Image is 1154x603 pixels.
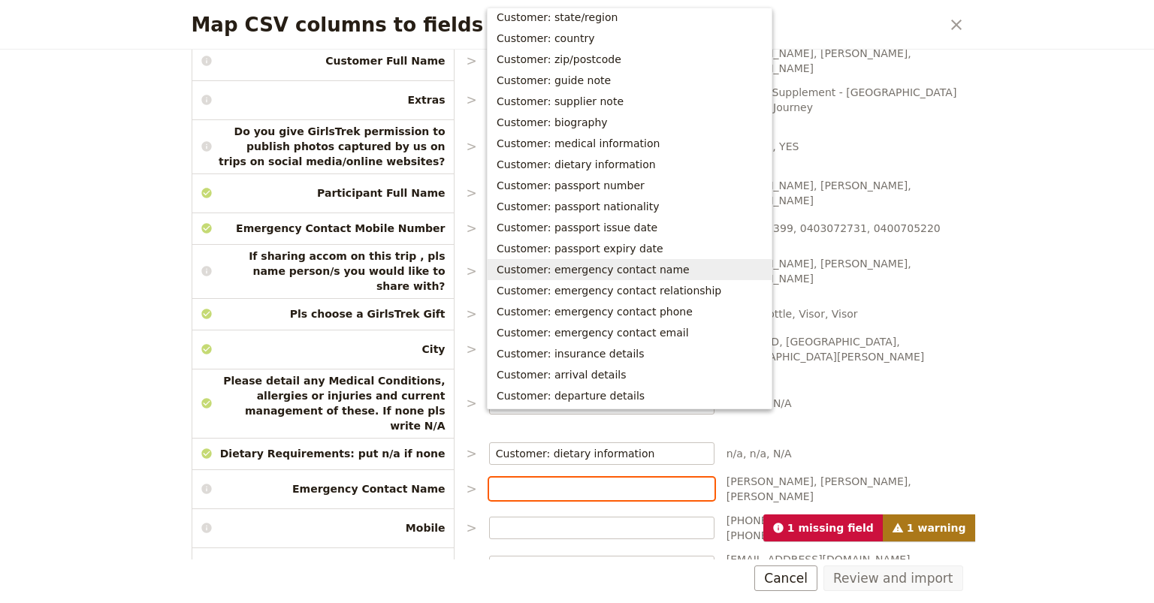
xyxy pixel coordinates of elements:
button: Customer: passport expiry date [488,238,772,259]
span: 1 warning [883,514,975,541]
p: > [467,91,477,109]
span: [EMAIL_ADDRESS][DOMAIN_NAME], [EMAIL_ADDRESS][DOMAIN_NAME], [EMAIL_ADDRESS][DOMAIN_NAME] [727,552,963,582]
span: Extras [192,92,455,107]
button: Customer: emergency contact name [488,259,772,280]
button: Customer: biography [488,112,772,133]
button: Customer: insurance details [488,343,772,364]
span: Customer: zip/postcode [497,52,621,67]
p: > [467,340,477,358]
p: > [467,184,477,202]
span: YES, YES, YES [727,139,963,154]
span: 1 missing field [763,514,883,541]
span: Customer: insurance details [497,346,644,361]
button: Customer: supplier note [488,91,772,112]
span: Customer: supplier note [497,94,624,109]
span: Customer: passport number [497,178,645,193]
button: Customer: departure details [488,385,772,406]
span: 0400992399, 0403072731, 0400705220 [727,221,963,236]
p: > [467,480,477,498]
p: > [467,262,477,280]
span: Customer: passport issue date [497,220,657,235]
span: n/a, n/a, N/A [727,446,963,461]
button: Customer: guide note [488,70,772,91]
span: Pls choose a GirlsTrek Gift [192,306,455,321]
p: > [467,52,477,70]
span: Customer: country [497,31,594,46]
span: SAMFORD, [GEOGRAPHIC_DATA], [GEOGRAPHIC_DATA][PERSON_NAME] [727,334,963,364]
span: 1 Single Supplement - [GEOGRAPHIC_DATA] Culinary Journey [727,85,963,115]
button: Customer: country [488,28,772,49]
button: Customer: emergency contact relationship [488,280,772,301]
span: Customer: emergency contact email [497,325,689,340]
span: [PHONE_NUMBER], [PHONE_NUMBER], [PHONE_NUMBER] [727,513,963,543]
p: > [467,305,477,323]
p: > [467,394,477,412]
span: [PERSON_NAME], [PERSON_NAME], [PERSON_NAME] [727,256,963,286]
span: Customer: dietary information [497,157,656,172]
span: [PERSON_NAME], [PERSON_NAME], [PERSON_NAME] [727,178,963,208]
button: Customer: passport number [488,175,772,196]
button: Customer: passport nationality [488,196,772,217]
span: ​ [696,446,708,461]
span: [PERSON_NAME], [PERSON_NAME], [PERSON_NAME] [727,46,963,76]
span: If sharing accom on this trip , pls name person/s you would like to share with? [192,249,455,294]
h2: Map CSV columns to fields in Fieldbook [192,14,941,36]
span: Customer: passport expiry date [497,241,663,256]
span: Emergency Contact Name [192,481,455,496]
button: Customer: state/region [488,7,772,28]
span: Customer: emergency contact relationship [497,283,721,298]
span: Please detail any Medical Conditions, allergies or injuries and current management of these. If n... [192,373,455,433]
span: Customer: departure details [497,388,645,403]
span: Do you give GirlsTrek permission to publish photos captured by us on trips on social media/online... [192,124,455,169]
button: Customer: passport issue date [488,217,772,238]
span: n/a, n/a, N/A [727,396,963,411]
span: Customer: medical information [497,136,660,151]
p: > [467,219,477,237]
button: Customer: emergency contact email [488,322,772,343]
button: Customer: arrival details [488,364,772,385]
span: [PERSON_NAME], [PERSON_NAME], [PERSON_NAME] [727,474,963,504]
span: Customer: arrival details [497,367,627,382]
span: Customer: guide note [497,73,611,88]
span: Emergency Contact Mobile Number [192,221,455,236]
span: Customer: biography [497,115,608,130]
button: Customer: emergency contact phone [488,301,772,322]
p: > [467,558,477,576]
p: > [467,137,477,155]
span: City [192,342,455,357]
span: Water Bottle, Visor, Visor [727,306,963,321]
span: Participant Full Name [192,185,455,200]
button: Cancel [754,565,817,591]
span: Customer: state/region [497,10,618,25]
span: Customer Full Name [192,53,455,68]
input: ​Clear input [496,446,693,461]
p: > [467,445,477,463]
button: Review and import [823,565,963,591]
button: Close dialog [944,12,969,38]
button: Customer: medical information [488,133,772,154]
span: Customer: emergency contact name [497,262,690,277]
button: Customer: zip/postcode [488,49,772,70]
button: Customer: dietary information [488,154,772,175]
span: Customer: passport nationality [497,199,660,214]
span: Dietary Requirements: put n/a if none [192,446,455,461]
span: Customer: emergency contact phone [497,304,693,319]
